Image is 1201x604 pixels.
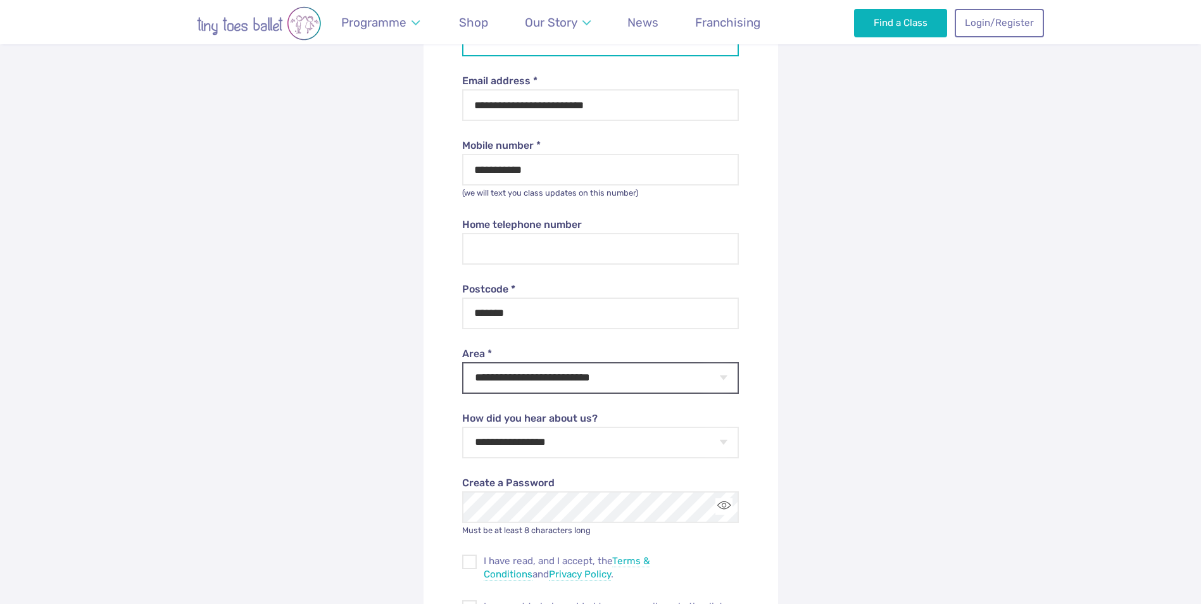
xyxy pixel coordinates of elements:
label: Area * [462,347,739,361]
span: I have read, and I accept, the and . [484,555,738,582]
span: News [627,15,658,30]
a: Franchising [689,8,767,37]
a: Privacy Policy [549,569,611,581]
img: tiny toes ballet [158,6,360,41]
label: Postcode * [462,282,739,296]
a: Find a Class [854,9,947,37]
label: Home telephone number [462,218,739,232]
label: Email address * [462,74,739,88]
a: Shop [453,8,494,37]
label: Create a Password [462,476,739,490]
span: Programme [341,15,406,30]
span: Franchising [695,15,760,30]
a: Terms & Conditions [484,555,650,581]
a: Login/Register [955,9,1043,37]
small: Must be at least 8 characters long [462,525,591,535]
a: Programme [336,8,426,37]
a: News [622,8,665,37]
button: Toggle password visibility [715,498,733,515]
label: Mobile number * [462,139,739,153]
a: Our Story [519,8,596,37]
small: (we will text you class updates on this number) [462,188,638,198]
span: Shop [459,15,488,30]
span: Our Story [525,15,577,30]
label: How did you hear about us? [462,412,739,425]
